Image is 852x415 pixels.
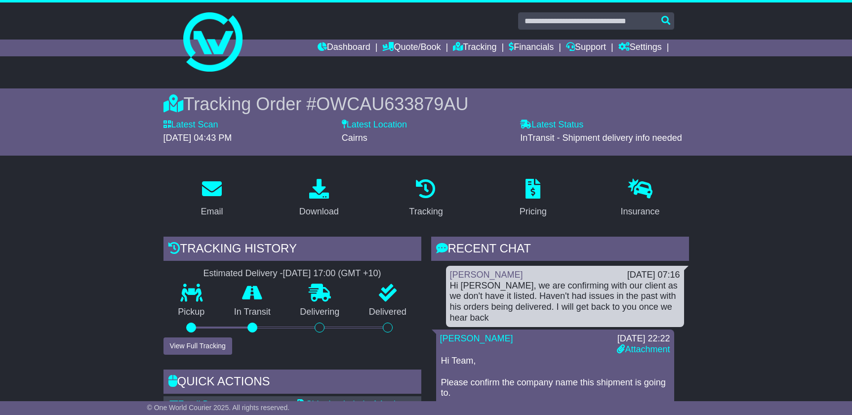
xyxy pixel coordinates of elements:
[147,404,290,412] span: © One World Courier 2025. All rights reserved.
[283,268,381,279] div: [DATE] 17:00 (GMT +10)
[618,40,662,56] a: Settings
[201,205,223,218] div: Email
[163,337,232,355] button: View Full Tracking
[409,205,443,218] div: Tracking
[382,40,441,56] a: Quote/Book
[566,40,606,56] a: Support
[163,120,218,130] label: Latest Scan
[513,175,553,222] a: Pricing
[509,40,554,56] a: Financials
[297,399,411,409] a: Shipping Label - A4 printer
[169,399,248,409] a: Email Documents
[163,307,220,318] p: Pickup
[194,175,229,222] a: Email
[453,40,496,56] a: Tracking
[219,307,285,318] p: In Transit
[342,133,367,143] span: Cairns
[440,333,513,343] a: [PERSON_NAME]
[163,268,421,279] div: Estimated Delivery -
[293,175,345,222] a: Download
[627,270,680,281] div: [DATE] 07:16
[520,133,682,143] span: InTransit - Shipment delivery info needed
[354,307,421,318] p: Delivered
[614,175,666,222] a: Insurance
[450,281,680,323] div: Hi [PERSON_NAME], we are confirming with our client as we don't have it listed. Haven't had issue...
[520,120,583,130] label: Latest Status
[403,175,449,222] a: Tracking
[617,333,670,344] div: [DATE] 22:22
[163,133,232,143] span: [DATE] 04:43 PM
[163,237,421,263] div: Tracking history
[163,370,421,396] div: Quick Actions
[450,270,523,280] a: [PERSON_NAME]
[299,205,339,218] div: Download
[617,344,670,354] a: Attachment
[621,205,660,218] div: Insurance
[318,40,370,56] a: Dashboard
[285,307,355,318] p: Delivering
[520,205,547,218] div: Pricing
[163,93,689,115] div: Tracking Order #
[431,237,689,263] div: RECENT CHAT
[342,120,407,130] label: Latest Location
[316,94,468,114] span: OWCAU633879AU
